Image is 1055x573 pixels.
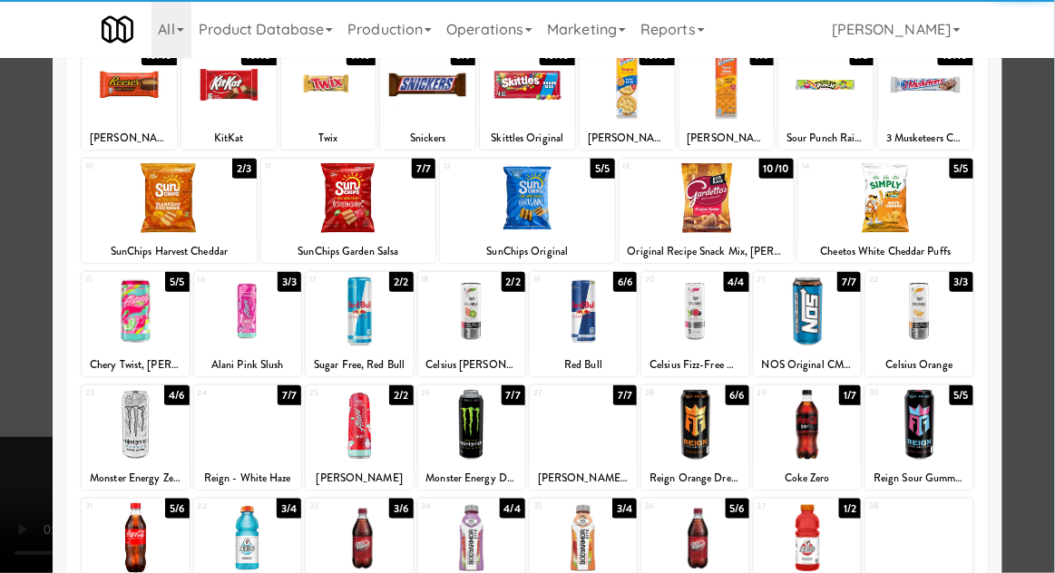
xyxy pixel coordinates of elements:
div: [PERSON_NAME] Peanut Butter Cups [84,127,174,150]
div: 3 Musketeers Chocolate Bar [878,127,973,150]
div: 32 [198,499,248,514]
div: 10/10 [759,159,795,179]
div: Original Recipe Snack Mix, [PERSON_NAME] [620,240,795,263]
div: 1/7 [839,385,861,405]
div: 7/7 [837,272,861,292]
div: 2/2 [389,272,413,292]
div: 6/6 [613,272,637,292]
div: Chery Twist, [PERSON_NAME] [84,354,186,376]
div: [PERSON_NAME] Cheddar Cheese [682,127,772,150]
div: Sour Punch Rainbow Straws [781,127,871,150]
div: 110/10[PERSON_NAME] Peanut Butter Cups [82,45,177,150]
div: 25 [309,385,359,401]
div: 10 [85,159,169,174]
div: 910/103 Musketeers Chocolate Bar [878,45,973,150]
div: Celsius [PERSON_NAME] [418,354,525,376]
div: 3/4 [612,499,637,519]
div: 79/9[PERSON_NAME] Cheddar Cheese [679,45,775,150]
div: 234/6Monster Energy Zero Ultra [82,385,189,490]
div: [PERSON_NAME] Toasty Peanut Butter Sandwich Crackers [580,127,675,150]
div: 5/5 [591,159,614,179]
div: Sour Punch Rainbow Straws [778,127,874,150]
div: [PERSON_NAME] - Zero [530,467,637,490]
div: 4/4 [724,272,749,292]
div: 30 [869,385,919,401]
div: 223/3Celsius Orange [865,272,972,376]
div: NOS Original CMPLX6 [754,354,861,376]
div: 4/4 [500,499,525,519]
div: 172/2Sugar Free, Red Bull [306,272,413,376]
div: SunChips Harvest Cheddar [84,240,254,263]
div: 24 [198,385,248,401]
div: 12 [444,159,527,174]
div: Red Bull [532,354,634,376]
div: 291/7Coke Zero [754,385,861,490]
div: Monster Energy Drink [418,467,525,490]
div: Coke Zero [757,467,858,490]
div: 267/7Monster Energy Drink [418,385,525,490]
div: Reign Orange Dreamsicle [641,467,748,490]
div: 5/6 [165,499,189,519]
div: 3/3 [950,272,973,292]
div: 5/5 [950,385,973,405]
div: 252/2[PERSON_NAME] [306,385,413,490]
img: Micromart [102,14,133,45]
div: 217/7NOS Original CMPLX6 [754,272,861,376]
div: Cheetos White Cheddar Puffs [801,240,971,263]
div: 510/10Skittles Original [480,45,575,150]
div: 35 [533,499,583,514]
div: SunChips Original [443,240,612,263]
div: 39/10Twix [281,45,376,150]
div: 34 [422,499,472,514]
div: 48/9Snickers [380,45,475,150]
div: [PERSON_NAME] Toasty Peanut Butter Sandwich Crackers [582,127,672,150]
div: 85/5Sour Punch Rainbow Straws [778,45,874,150]
div: Celsius Orange [865,354,972,376]
div: 6/6 [726,385,749,405]
div: Reign - White Haze [194,467,301,490]
div: Celsius Orange [868,354,970,376]
div: 11 [265,159,348,174]
div: Cheetos White Cheddar Puffs [798,240,973,263]
div: 3/6 [389,499,413,519]
div: [PERSON_NAME] [308,467,410,490]
div: 7/7 [613,385,637,405]
div: [PERSON_NAME] [306,467,413,490]
div: 7/7 [278,385,301,405]
div: Monster Energy Zero Ultra [84,467,186,490]
div: Red Bull [530,354,637,376]
div: 145/5Cheetos White Cheddar Puffs [798,159,973,263]
div: KitKat [181,127,277,150]
div: 277/7[PERSON_NAME] - Zero [530,385,637,490]
div: SunChips Original [440,240,615,263]
div: [PERSON_NAME] Cheddar Cheese [679,127,775,150]
div: Skittles Original [483,127,572,150]
div: 38 [869,499,919,514]
div: Celsius Fizz-Free Raspberry Acai + Green Tea [641,354,748,376]
div: 33 [309,499,359,514]
div: Twix [284,127,374,150]
div: 3/3 [278,272,301,292]
div: 1/2 [839,499,861,519]
div: 17 [309,272,359,287]
div: 5/5 [165,272,189,292]
div: 15 [85,272,135,287]
div: SunChips Garden Salsa [264,240,434,263]
div: Reign Sour Gummy Worm [865,467,972,490]
div: Celsius Fizz-Free Raspberry Acai + Green Tea [644,354,746,376]
div: 27 [533,385,583,401]
div: Reign Sour Gummy Worm [868,467,970,490]
div: KitKat [184,127,274,150]
div: Twix [281,127,376,150]
div: 28 [645,385,695,401]
div: 102/3SunChips Harvest Cheddar [82,159,257,263]
div: 29 [757,385,807,401]
div: 21 [757,272,807,287]
div: 210/10KitKat [181,45,277,150]
div: 1310/10Original Recipe Snack Mix, [PERSON_NAME] [620,159,795,263]
div: Snickers [380,127,475,150]
div: Monster Energy Zero Ultra [82,467,189,490]
div: 610/10[PERSON_NAME] Toasty Peanut Butter Sandwich Crackers [580,45,675,150]
div: Original Recipe Snack Mix, [PERSON_NAME] [622,240,792,263]
div: 4/6 [164,385,189,405]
